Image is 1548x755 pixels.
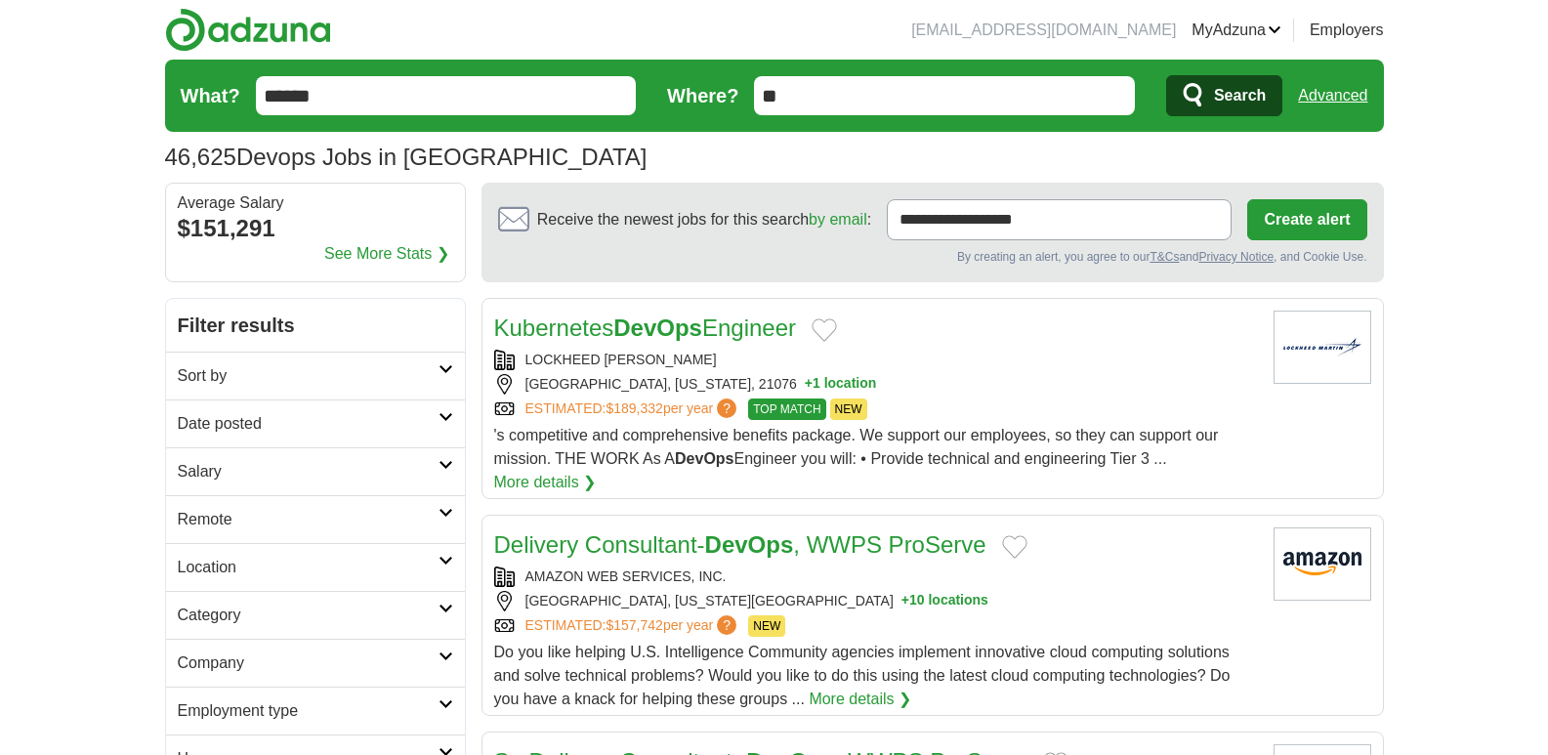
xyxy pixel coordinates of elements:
span: NEW [830,398,867,420]
h2: Remote [178,508,439,531]
img: Amazon logo [1274,527,1371,601]
a: Location [166,543,465,591]
a: Date posted [166,399,465,447]
a: Sort by [166,352,465,399]
button: +10 locations [901,591,988,611]
div: By creating an alert, you agree to our and , and Cookie Use. [498,248,1367,266]
span: $189,332 [606,400,662,416]
h2: Employment type [178,699,439,723]
a: ESTIMATED:$157,742per year? [525,615,741,637]
a: More details ❯ [809,688,911,711]
strong: DevOps [705,531,794,558]
img: Lockheed Martin logo [1274,311,1371,384]
h2: Category [178,604,439,627]
a: by email [809,211,867,228]
div: Average Salary [178,195,453,211]
a: Company [166,639,465,687]
button: Add to favorite jobs [812,318,837,342]
label: What? [181,81,240,110]
span: NEW [748,615,785,637]
a: See More Stats ❯ [324,242,449,266]
span: Receive the newest jobs for this search : [537,208,871,231]
span: 46,625 [165,140,236,175]
a: MyAdzuna [1192,19,1281,42]
li: [EMAIL_ADDRESS][DOMAIN_NAME] [911,19,1176,42]
a: Salary [166,447,465,495]
a: Employers [1310,19,1384,42]
h2: Sort by [178,364,439,388]
button: +1 location [805,374,877,395]
h2: Filter results [166,299,465,352]
span: TOP MATCH [748,398,825,420]
span: Search [1214,76,1266,115]
h2: Salary [178,460,439,483]
h1: Devops Jobs in [GEOGRAPHIC_DATA] [165,144,648,170]
a: Advanced [1298,76,1367,115]
span: + [805,374,813,395]
a: T&Cs [1150,250,1179,264]
a: More details ❯ [494,471,597,494]
h2: Company [178,651,439,675]
a: Privacy Notice [1198,250,1274,264]
a: ESTIMATED:$189,332per year? [525,398,741,420]
a: AMAZON WEB SERVICES, INC. [525,568,727,584]
button: Search [1166,75,1282,116]
label: Where? [667,81,738,110]
div: [GEOGRAPHIC_DATA], [US_STATE], 21076 [494,374,1258,395]
span: ? [717,398,736,418]
span: + [901,591,909,611]
h2: Location [178,556,439,579]
span: $157,742 [606,617,662,633]
div: $151,291 [178,211,453,246]
div: [GEOGRAPHIC_DATA], [US_STATE][GEOGRAPHIC_DATA] [494,591,1258,611]
a: KubernetesDevOpsEngineer [494,315,797,341]
img: Adzuna logo [165,8,331,52]
span: 's competitive and comprehensive benefits package. We support our employees, so they can support ... [494,427,1219,467]
a: Employment type [166,687,465,734]
a: Category [166,591,465,639]
a: LOCKHEED [PERSON_NAME] [525,352,717,367]
a: Remote [166,495,465,543]
button: Create alert [1247,199,1366,240]
strong: DevOps [675,450,733,467]
button: Add to favorite jobs [1002,535,1027,559]
strong: DevOps [613,315,702,341]
a: Delivery Consultant-DevOps, WWPS ProServe [494,531,986,558]
span: ? [717,615,736,635]
h2: Date posted [178,412,439,436]
span: Do you like helping U.S. Intelligence Community agencies implement innovative cloud computing sol... [494,644,1231,707]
